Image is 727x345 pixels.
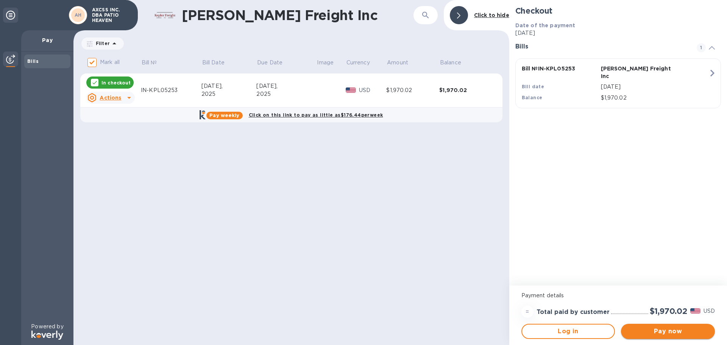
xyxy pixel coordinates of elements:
[27,58,39,64] b: Bills
[601,83,708,91] p: [DATE]
[521,292,715,300] p: Payment details
[690,308,700,314] img: USD
[201,90,256,98] div: 2025
[521,306,534,318] div: =
[697,43,706,52] span: 1
[359,86,387,94] p: USD
[201,82,256,90] div: [DATE],
[515,6,721,16] h2: Checkout
[515,29,721,37] p: [DATE]
[522,65,598,72] p: Bill № IN-KPL05253
[317,59,334,67] p: Image
[474,12,509,18] b: Click to hide
[142,59,157,67] p: Bill №
[182,7,413,23] h1: [PERSON_NAME] Freight Inc
[93,40,110,47] p: Filter
[202,59,225,67] p: Bill Date
[256,90,316,98] div: 2025
[515,58,721,108] button: Bill №IN-KPL05253[PERSON_NAME] Freight IncBill date[DATE]Balance$1,970.02
[440,59,471,67] span: Balance
[522,84,544,89] b: Bill date
[257,59,292,67] span: Due Date
[627,327,709,336] span: Pay now
[650,306,687,316] h2: $1,970.02
[621,324,715,339] button: Pay now
[249,112,383,118] b: Click on this link to pay as little as $176.44 per week
[31,331,63,340] img: Logo
[387,59,408,67] p: Amount
[101,80,131,86] p: In checkout
[142,59,167,67] span: Bill №
[522,95,543,100] b: Balance
[515,43,688,50] h3: Bills
[704,307,715,315] p: USD
[202,59,234,67] span: Bill Date
[92,7,130,23] p: AXCSS INC. DBA PATIO HEAVEN
[100,58,120,66] p: Mark all
[75,12,82,18] b: AH
[440,59,461,67] p: Balance
[27,36,67,44] p: Pay
[209,112,239,118] b: Pay weekly
[601,94,708,102] p: $1,970.02
[521,324,615,339] button: Log in
[528,327,608,336] span: Log in
[346,87,356,93] img: USD
[601,65,677,80] p: [PERSON_NAME] Freight Inc
[257,59,282,67] p: Due Date
[439,86,492,94] div: $1,970.02
[387,59,418,67] span: Amount
[537,309,610,316] h3: Total paid by customer
[386,86,439,94] div: $1,970.02
[256,82,316,90] div: [DATE],
[100,95,121,101] u: Actions
[31,323,63,331] p: Powered by
[515,22,576,28] b: Date of the payment
[141,86,201,94] div: IN-KPL05253
[346,59,370,67] p: Currency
